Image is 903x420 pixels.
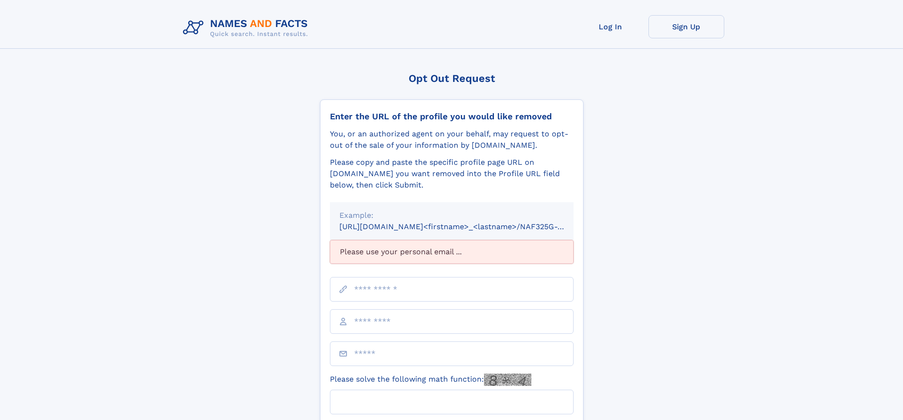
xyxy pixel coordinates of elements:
div: Please use your personal email ... [330,240,574,264]
a: Sign Up [648,15,724,38]
img: Logo Names and Facts [179,15,316,41]
a: Log In [573,15,648,38]
div: Example: [339,210,564,221]
div: Please copy and paste the specific profile page URL on [DOMAIN_NAME] you want removed into the Pr... [330,157,574,191]
div: Enter the URL of the profile you would like removed [330,111,574,122]
label: Please solve the following math function: [330,374,531,386]
small: [URL][DOMAIN_NAME]<firstname>_<lastname>/NAF325G-xxxxxxxx [339,222,592,231]
div: Opt Out Request [320,72,584,84]
div: You, or an authorized agent on your behalf, may request to opt-out of the sale of your informatio... [330,128,574,151]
